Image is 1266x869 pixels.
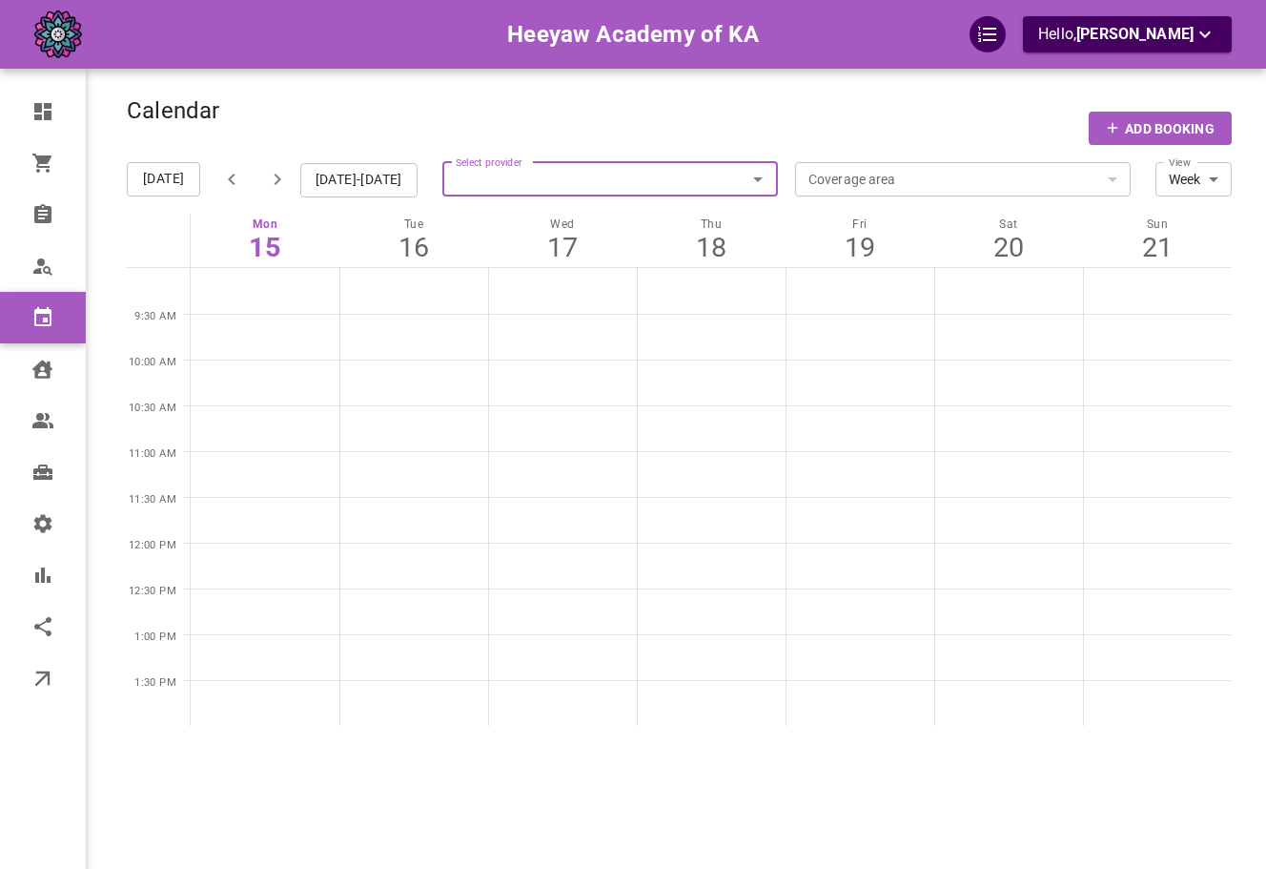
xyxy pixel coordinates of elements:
[129,447,176,460] span: 11:00 AM
[1125,119,1214,139] p: Add Booking
[637,217,786,231] p: Thu
[1076,25,1194,43] span: [PERSON_NAME]
[134,310,176,322] span: 9:30 AM
[127,162,200,197] button: [DATE]
[127,97,219,126] h4: Calendar
[1169,148,1191,170] label: View
[129,402,176,414] span: 10:30 AM
[970,16,1006,52] div: QuickStart Guide
[339,217,488,231] p: Tue
[129,356,176,368] span: 10:00 AM
[1083,231,1232,264] div: 21
[934,231,1083,264] div: 20
[129,585,176,597] span: 12:30 PM
[934,217,1083,231] p: Sat
[129,493,176,506] span: 11:30 AM
[191,217,339,231] p: Mon
[134,631,176,643] span: 1:00 PM
[637,231,786,264] div: 18
[507,16,759,52] h6: Heeyaw Academy of KA
[456,148,522,170] label: Select provider
[34,10,82,58] img: company-logo
[1155,170,1232,189] div: Week
[191,231,339,264] div: 15
[300,163,418,197] button: [DATE]-[DATE]
[129,539,176,551] span: 12:00 PM
[1083,217,1232,231] p: Sun
[745,166,771,193] button: Open
[786,217,934,231] p: Fri
[134,676,176,689] span: 1:30 PM
[488,217,637,231] p: Wed
[1038,23,1216,47] p: Hello,
[1023,16,1232,52] button: Hello,[PERSON_NAME]
[786,231,934,264] div: 19
[488,231,637,264] div: 17
[1089,112,1232,145] button: Add Booking
[339,231,488,264] div: 16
